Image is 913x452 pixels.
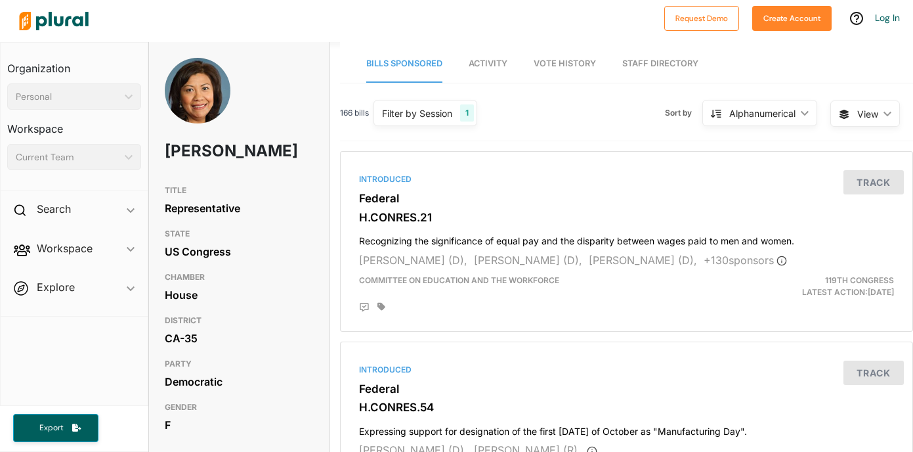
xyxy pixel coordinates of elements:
[664,11,739,24] a: Request Demo
[359,211,894,224] h3: H.CONRES.21
[165,226,313,242] h3: STATE
[752,6,832,31] button: Create Account
[622,45,698,83] a: Staff Directory
[340,107,369,119] span: 166 bills
[7,49,141,78] h3: Organization
[165,372,313,392] div: Democratic
[165,328,313,348] div: CA-35
[165,356,313,372] h3: PARTY
[7,110,141,139] h3: Workspace
[469,45,507,83] a: Activity
[704,254,787,267] span: + 130 sponsor s
[589,254,697,267] span: [PERSON_NAME] (D),
[752,11,832,24] a: Create Account
[665,107,702,119] span: Sort by
[30,422,72,434] span: Export
[843,170,904,194] button: Track
[474,254,582,267] span: [PERSON_NAME] (D),
[165,313,313,328] h3: DISTRICT
[359,229,894,247] h4: Recognizing the significance of equal pay and the disparity between wages paid to men and women.
[165,58,230,138] img: Headshot of Norma Torres
[382,106,452,120] div: Filter by Session
[359,401,894,414] h3: H.CONRES.54
[165,198,313,218] div: Representative
[469,58,507,68] span: Activity
[16,150,119,164] div: Current Team
[460,104,474,122] div: 1
[534,45,596,83] a: Vote History
[875,12,900,24] a: Log In
[359,382,894,395] h3: Federal
[165,269,313,285] h3: CHAMBER
[165,131,254,171] h1: [PERSON_NAME]
[719,275,904,298] div: Latest Action: [DATE]
[843,361,904,385] button: Track
[359,192,894,205] h3: Federal
[366,45,442,83] a: Bills Sponsored
[359,364,894,376] div: Introduced
[857,107,878,121] span: View
[359,420,894,438] h4: Expressing support for designation of the first [DATE] of October as "Manufacturing Day".
[13,414,98,442] button: Export
[359,302,370,313] div: Add Position Statement
[165,242,313,261] div: US Congress
[165,415,313,435] div: F
[359,173,894,185] div: Introduced
[366,58,442,68] span: Bills Sponsored
[16,90,119,104] div: Personal
[664,6,739,31] button: Request Demo
[729,106,796,120] div: Alphanumerical
[534,58,596,68] span: Vote History
[359,275,559,285] span: Committee on Education and the Workforce
[359,254,467,267] span: [PERSON_NAME] (D),
[377,302,385,311] div: Add tags
[165,399,313,415] h3: GENDER
[37,202,71,216] h2: Search
[165,285,313,305] div: House
[165,183,313,198] h3: TITLE
[825,275,894,285] span: 119th Congress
